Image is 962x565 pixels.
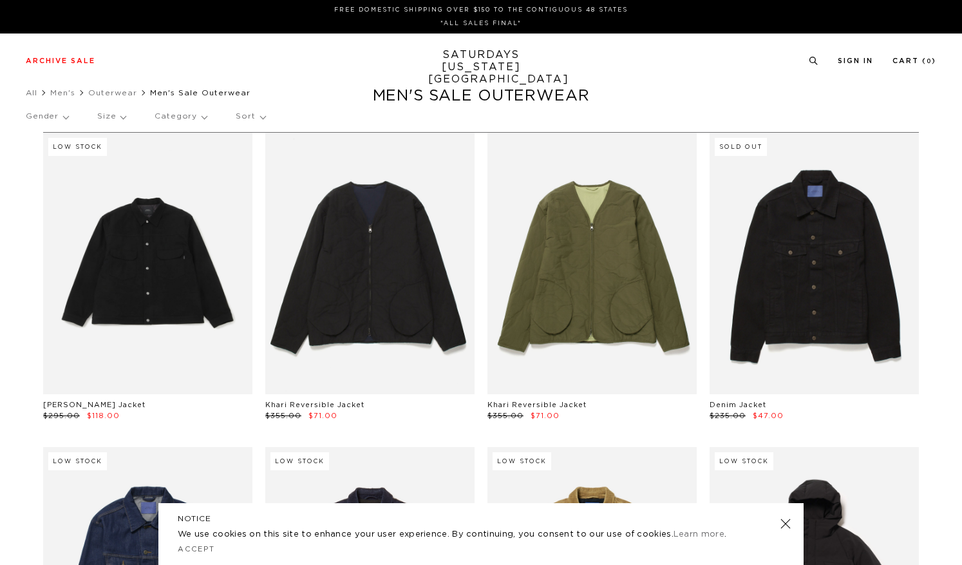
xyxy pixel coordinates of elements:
div: Low Stock [493,452,551,470]
span: Men's Sale Outerwear [150,89,250,97]
h5: NOTICE [178,513,784,524]
a: Khari Reversible Jacket [265,401,364,408]
a: Archive Sale [26,57,95,64]
small: 0 [927,59,932,64]
p: We use cookies on this site to enhance your user experience. By continuing, you consent to our us... [178,528,739,541]
p: Category [155,102,207,131]
a: Learn more [674,530,724,539]
a: Men's [50,89,75,97]
span: $71.00 [308,412,337,419]
div: Low Stock [48,452,107,470]
p: FREE DOMESTIC SHIPPING OVER $150 TO THE CONTIGUOUS 48 STATES [31,5,931,15]
div: Low Stock [715,452,773,470]
div: Low Stock [48,138,107,156]
p: *ALL SALES FINAL* [31,19,931,28]
a: SATURDAYS[US_STATE][GEOGRAPHIC_DATA] [428,49,534,86]
span: $295.00 [43,412,80,419]
a: Sign In [838,57,873,64]
span: $355.00 [265,412,301,419]
span: $47.00 [753,412,784,419]
a: Denim Jacket [710,401,766,408]
span: $355.00 [487,412,523,419]
p: Sort [236,102,265,131]
a: Accept [178,546,215,553]
div: Low Stock [270,452,329,470]
a: Khari Reversible Jacket [487,401,587,408]
p: Gender [26,102,68,131]
a: [PERSON_NAME] Jacket [43,401,146,408]
span: $71.00 [531,412,560,419]
a: All [26,89,37,97]
a: Cart (0) [892,57,936,64]
p: Size [97,102,126,131]
span: $235.00 [710,412,746,419]
a: Outerwear [88,89,137,97]
div: Sold Out [715,138,767,156]
span: $118.00 [87,412,120,419]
